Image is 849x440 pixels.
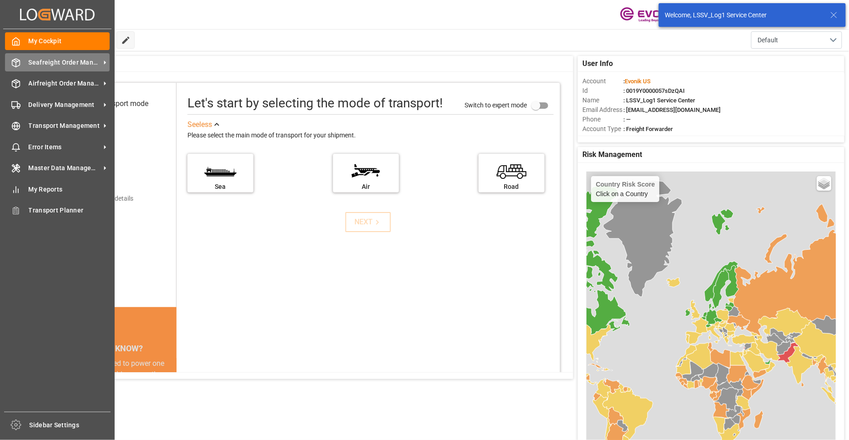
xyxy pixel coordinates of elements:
span: : [EMAIL_ADDRESS][DOMAIN_NAME] [623,106,721,113]
span: : 0019Y0000057sDzQAI [623,87,685,94]
span: Risk Management [582,149,642,160]
a: Transport Planner [5,202,110,219]
button: NEXT [345,212,391,232]
span: Sidebar Settings [30,420,111,430]
span: : Freight Forwarder [623,126,673,132]
div: Please select the main mode of transport for your shipment. [187,130,554,141]
span: : LSSV_Log1 Service Center [623,97,695,104]
div: Add shipping details [76,194,133,203]
span: Transport Management [29,121,101,131]
span: Account [582,76,623,86]
a: My Reports [5,180,110,198]
span: Id [582,86,623,96]
h4: Country Risk Score [596,181,655,188]
span: Error Items [29,142,101,152]
span: My Cockpit [29,36,110,46]
span: Account Type [582,124,623,134]
span: User Info [582,58,613,69]
img: Evonik-brand-mark-Deep-Purple-RGB.jpeg_1700498283.jpeg [620,7,679,23]
span: Phone [582,115,623,124]
button: open menu [751,31,842,49]
div: Road [483,182,540,192]
a: My Cockpit [5,32,110,50]
span: Transport Planner [29,206,110,215]
div: Sea [192,182,249,192]
span: Delivery Management [29,100,101,110]
span: My Reports [29,185,110,194]
div: NEXT [354,217,382,228]
button: next slide / item [164,358,177,435]
div: Welcome, LSSV_Log1 Service Center [665,10,822,20]
span: Name [582,96,623,105]
div: Let's start by selecting the mode of transport! [187,94,443,113]
span: Switch to expert mode [465,101,527,109]
span: Evonik US [625,78,651,85]
span: Email Address [582,105,623,115]
span: Seafreight Order Management [29,58,101,67]
span: Airfreight Order Management [29,79,101,88]
span: Master Data Management [29,163,101,173]
span: : — [623,116,631,123]
span: Default [758,35,778,45]
div: Air [338,182,394,192]
span: : [623,78,651,85]
div: Click on a Country [596,181,655,197]
div: See less [187,119,212,130]
a: Layers [817,176,831,191]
